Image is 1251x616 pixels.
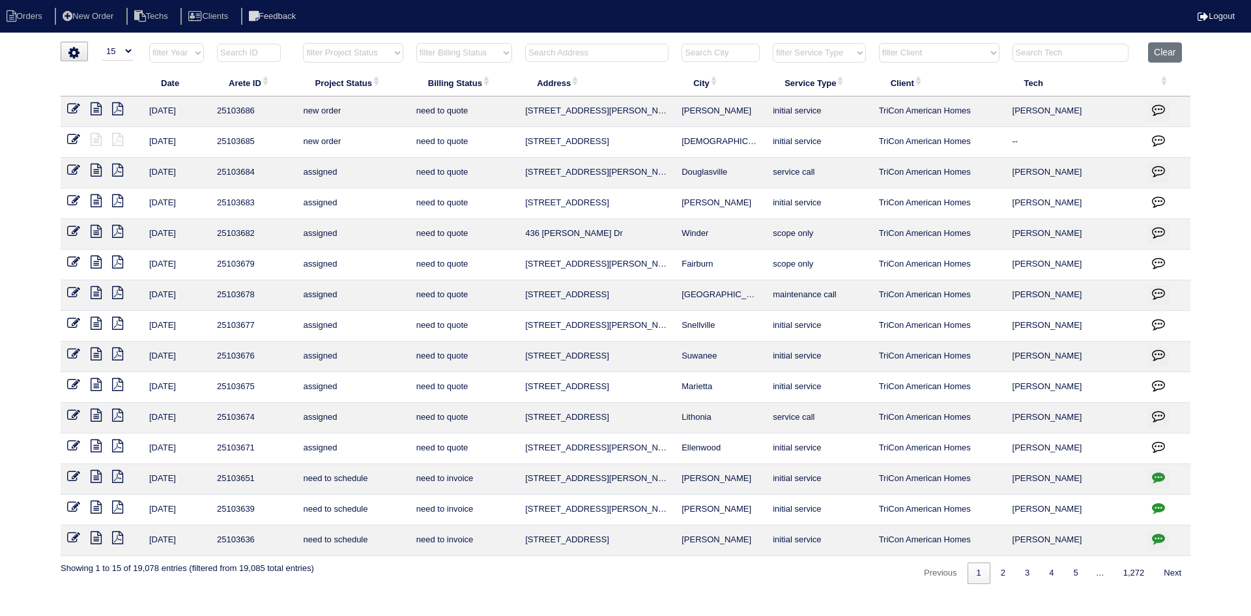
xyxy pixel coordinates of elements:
td: assigned [296,342,409,372]
td: [DATE] [143,96,210,127]
td: 25103686 [210,96,296,127]
li: Techs [126,8,179,25]
td: assigned [296,188,409,219]
a: Techs [126,11,179,21]
td: [DATE] [143,372,210,403]
td: need to quote [410,311,519,342]
td: [PERSON_NAME] [675,495,766,525]
td: need to quote [410,250,519,280]
td: TriCon American Homes [872,219,1006,250]
td: need to quote [410,280,519,311]
td: [DATE] [143,433,210,464]
td: [STREET_ADDRESS] [519,188,675,219]
td: [PERSON_NAME] [1006,219,1142,250]
td: 25103676 [210,342,296,372]
td: [GEOGRAPHIC_DATA] [675,280,766,311]
td: TriCon American Homes [872,280,1006,311]
td: 25103684 [210,158,296,188]
td: scope only [766,250,872,280]
td: initial service [766,372,872,403]
td: Winder [675,219,766,250]
td: [DATE] [143,403,210,433]
td: [STREET_ADDRESS][PERSON_NAME][PERSON_NAME] [519,311,675,342]
td: [PERSON_NAME] [1006,311,1142,342]
li: Feedback [241,8,306,25]
td: need to schedule [296,495,409,525]
td: assigned [296,158,409,188]
td: TriCon American Homes [872,433,1006,464]
td: TriCon American Homes [872,188,1006,219]
td: need to schedule [296,464,409,495]
td: [STREET_ADDRESS][PERSON_NAME] [519,96,675,127]
td: [STREET_ADDRESS] [519,342,675,372]
td: [STREET_ADDRESS] [519,525,675,556]
th: Client: activate to sort column ascending [872,69,1006,96]
td: initial service [766,433,872,464]
td: 25103671 [210,433,296,464]
td: need to quote [410,403,519,433]
td: 25103678 [210,280,296,311]
button: Clear [1148,42,1181,63]
td: initial service [766,464,872,495]
td: TriCon American Homes [872,403,1006,433]
td: 25103685 [210,127,296,158]
td: [DATE] [143,127,210,158]
td: [DATE] [143,250,210,280]
td: TriCon American Homes [872,464,1006,495]
td: Snellville [675,311,766,342]
td: initial service [766,495,872,525]
td: service call [766,403,872,433]
th: Billing Status: activate to sort column ascending [410,69,519,96]
td: [PERSON_NAME] [1006,464,1142,495]
a: 5 [1064,563,1087,584]
td: [DATE] [143,311,210,342]
a: 3 [1016,563,1039,584]
td: 25103651 [210,464,296,495]
td: Ellenwood [675,433,766,464]
td: 25103636 [210,525,296,556]
td: TriCon American Homes [872,311,1006,342]
th: City: activate to sort column ascending [675,69,766,96]
th: Address: activate to sort column ascending [519,69,675,96]
div: Showing 1 to 15 of 19,078 entries (filtered from 19,085 total entries) [61,556,314,574]
td: TriCon American Homes [872,372,1006,403]
th: : activate to sort column ascending [1142,69,1190,96]
input: Search Address [525,44,669,62]
th: Project Status: activate to sort column ascending [296,69,409,96]
td: [PERSON_NAME] [1006,250,1142,280]
a: 4 [1040,563,1063,584]
th: Tech [1006,69,1142,96]
td: 25103677 [210,311,296,342]
td: [PERSON_NAME] [1006,433,1142,464]
input: Search Tech [1013,44,1129,62]
td: [PERSON_NAME] [1006,158,1142,188]
td: [DATE] [143,525,210,556]
td: need to quote [410,158,519,188]
td: [DEMOGRAPHIC_DATA] [675,127,766,158]
td: [PERSON_NAME] [1006,96,1142,127]
td: TriCon American Homes [872,342,1006,372]
a: Next [1155,563,1190,584]
th: Arete ID: activate to sort column ascending [210,69,296,96]
td: [PERSON_NAME] [1006,372,1142,403]
td: [PERSON_NAME] [1006,495,1142,525]
td: [DATE] [143,342,210,372]
td: TriCon American Homes [872,495,1006,525]
td: need to invoice [410,495,519,525]
td: assigned [296,403,409,433]
td: initial service [766,311,872,342]
td: need to schedule [296,525,409,556]
td: scope only [766,219,872,250]
td: [PERSON_NAME] [675,188,766,219]
td: 25103679 [210,250,296,280]
td: new order [296,96,409,127]
td: [PERSON_NAME] [1006,188,1142,219]
td: [DATE] [143,219,210,250]
td: 25103682 [210,219,296,250]
td: 25103675 [210,372,296,403]
td: Douglasville [675,158,766,188]
span: … [1087,568,1113,578]
td: [STREET_ADDRESS] [519,403,675,433]
td: need to quote [410,219,519,250]
td: TriCon American Homes [872,96,1006,127]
